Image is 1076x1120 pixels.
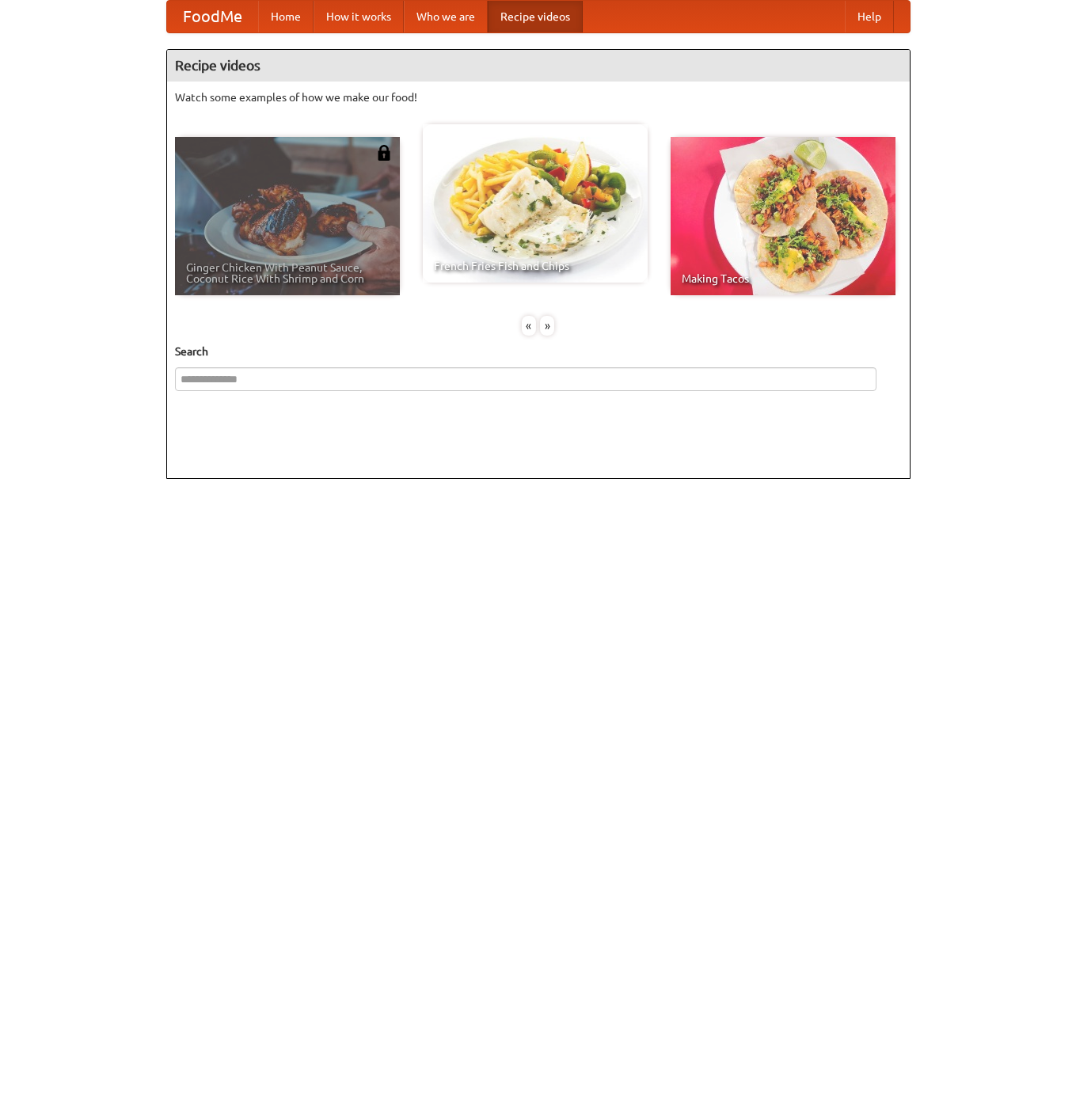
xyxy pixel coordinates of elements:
[522,316,536,336] div: «
[488,1,583,32] a: Recipe videos
[258,1,314,32] a: Home
[671,137,895,295] a: Making Tacos
[423,124,648,283] a: French Fries Fish and Chips
[404,1,488,32] a: Who we are
[314,1,404,32] a: How it works
[845,1,894,32] a: Help
[376,145,392,161] img: 483408.png
[434,260,637,271] span: French Fries Fish and Chips
[167,1,258,32] a: FoodMe
[167,50,910,82] h4: Recipe videos
[175,89,902,105] p: Watch some examples of how we make our food!
[540,316,554,336] div: »
[175,344,902,359] h5: Search
[682,273,884,284] span: Making Tacos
